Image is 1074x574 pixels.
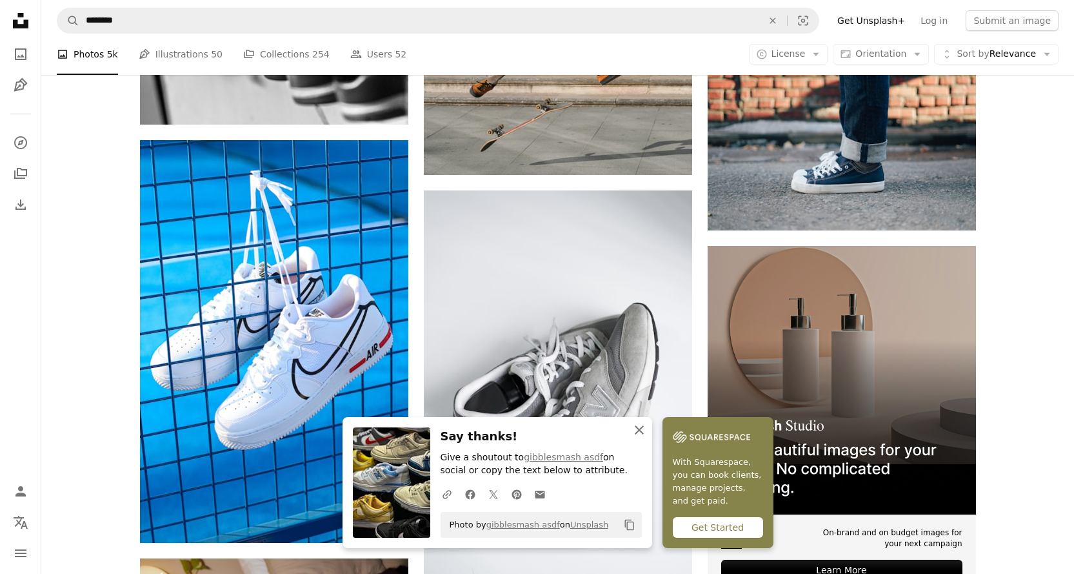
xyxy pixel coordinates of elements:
span: Sort by [957,48,989,59]
a: gibblesmash asdf [524,452,603,462]
a: gray and white nike athletic shoe [424,386,692,398]
span: 52 [395,47,406,61]
a: Share over email [528,481,552,507]
button: Search Unsplash [57,8,79,33]
button: Visual search [788,8,819,33]
img: pair of white Nike low-top shoes [140,140,408,543]
a: Share on Pinterest [505,481,528,507]
span: License [771,48,806,59]
a: Explore [8,130,34,156]
a: Log in / Sign up [8,478,34,504]
h3: Say thanks! [441,427,642,446]
a: Unsplash [570,520,608,529]
span: Photo by on [443,515,609,535]
p: Give a shoutout to on social or copy the text below to attribute. [441,451,642,477]
a: Log in [913,10,955,31]
a: Get Unsplash+ [830,10,913,31]
a: Share on Twitter [482,481,505,507]
button: Copy to clipboard [619,514,641,536]
div: Get Started [673,517,763,538]
button: Orientation [833,44,929,65]
span: 50 [211,47,223,61]
span: 254 [312,47,330,61]
img: person showing black low-top sneakers [708,52,976,231]
button: Sort byRelevance [934,44,1059,65]
a: Illustrations 50 [139,34,223,75]
form: Find visuals sitewide [57,8,819,34]
a: Photos [8,41,34,67]
button: Submit an image [966,10,1059,31]
img: file-1715714113747-b8b0561c490eimage [708,246,976,515]
a: gibblesmash asdf [486,520,560,529]
a: Collections [8,161,34,187]
a: Users 52 [350,34,407,75]
a: With Squarespace, you can book clients, manage projects, and get paid.Get Started [662,417,773,548]
span: Orientation [855,48,906,59]
a: person showing black low-top sneakers [708,135,976,147]
span: Relevance [957,48,1036,61]
a: a person jumping a skate board in the air [424,79,692,91]
a: Home — Unsplash [8,8,34,36]
button: Menu [8,540,34,566]
a: Collections 254 [243,34,330,75]
button: Language [8,509,34,535]
a: pair of white Nike low-top shoes [140,336,408,347]
button: Clear [759,8,787,33]
span: With Squarespace, you can book clients, manage projects, and get paid. [673,456,763,507]
img: file-1747939142011-51e5cc87e3c9 [673,427,750,447]
a: Illustrations [8,72,34,98]
button: License [749,44,828,65]
a: Share on Facebook [459,481,482,507]
span: On-brand and on budget images for your next campaign [814,528,962,549]
a: Download History [8,192,34,218]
